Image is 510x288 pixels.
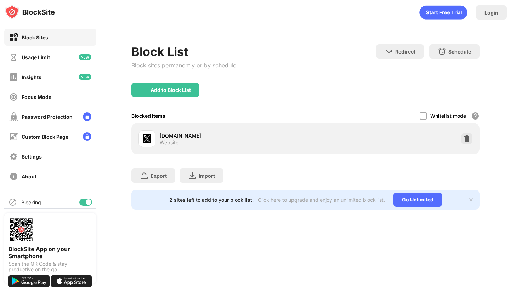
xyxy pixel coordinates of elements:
div: Go Unlimited [393,193,442,207]
img: lock-menu.svg [83,132,91,141]
img: options-page-qr-code.png [8,217,34,243]
div: About [22,173,36,179]
div: Focus Mode [22,94,51,100]
div: Password Protection [22,114,73,120]
img: logo-blocksite.svg [5,5,55,19]
img: about-off.svg [9,172,18,181]
img: download-on-the-app-store.svg [51,275,92,287]
div: Login [484,10,498,16]
div: Blocking [21,199,41,205]
div: [DOMAIN_NAME] [160,132,305,139]
img: insights-off.svg [9,73,18,82]
div: Blocked Items [131,113,165,119]
img: password-protection-off.svg [9,112,18,121]
div: Insights [22,74,41,80]
img: settings-off.svg [9,152,18,161]
div: Schedule [448,49,471,55]
div: Import [199,173,215,179]
div: Block sites permanently or by schedule [131,62,236,69]
div: Scan the QR Code & stay productive on the go [8,261,92,272]
div: BlockSite App on your Smartphone [8,245,92,260]
img: blocking-icon.svg [8,198,17,206]
img: time-usage-off.svg [9,53,18,62]
img: block-on.svg [9,33,18,42]
div: Whitelist mode [430,113,466,119]
img: lock-menu.svg [83,112,91,121]
div: Custom Block Page [22,134,68,140]
img: x-button.svg [468,197,474,203]
div: Add to Block List [151,87,191,93]
img: new-icon.svg [79,74,91,80]
img: customize-block-page-off.svg [9,132,18,141]
div: Block List [131,44,236,59]
div: 2 sites left to add to your block list. [169,197,254,203]
div: Click here to upgrade and enjoy an unlimited block list. [258,197,385,203]
img: favicons [143,134,151,143]
div: Block Sites [22,34,48,40]
div: Redirect [395,49,415,55]
img: new-icon.svg [79,54,91,60]
img: focus-off.svg [9,93,18,101]
div: animation [419,5,467,20]
div: Website [160,139,178,146]
img: get-it-on-google-play.svg [8,275,50,287]
div: Export [151,173,167,179]
div: Usage Limit [22,54,50,60]
div: Settings [22,154,42,160]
